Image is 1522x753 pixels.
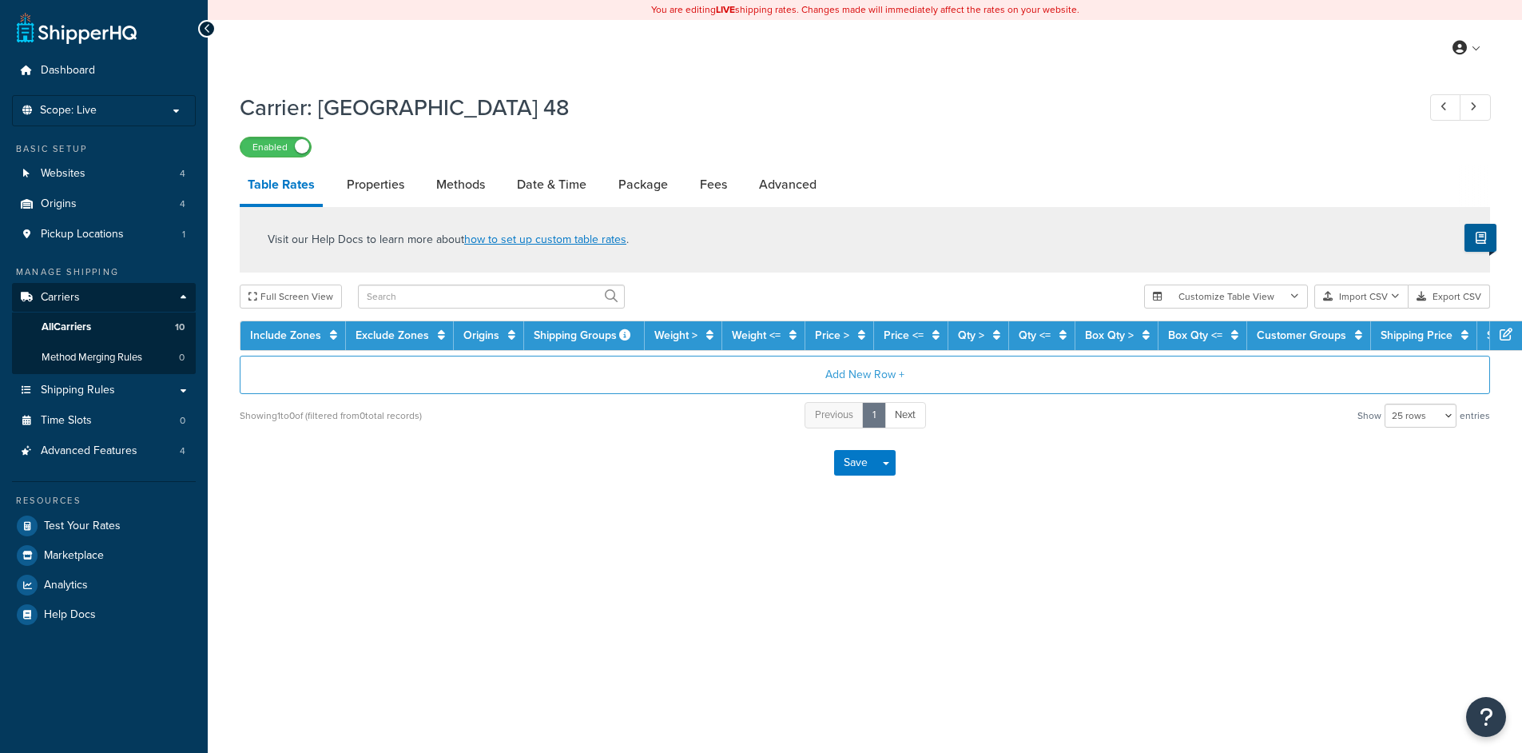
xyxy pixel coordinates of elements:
[1168,327,1222,344] a: Box Qty <=
[240,356,1490,394] button: Add New Row +
[463,327,499,344] a: Origins
[12,343,196,373] a: Method Merging Rules0
[428,165,493,204] a: Methods
[1460,94,1491,121] a: Next Record
[12,220,196,249] li: Pickup Locations
[12,512,196,540] a: Test Your Rates
[182,228,185,241] span: 1
[1460,404,1490,427] span: entries
[895,407,916,422] span: Next
[41,384,115,397] span: Shipping Rules
[44,579,88,592] span: Analytics
[12,142,196,156] div: Basic Setup
[815,407,853,422] span: Previous
[339,165,412,204] a: Properties
[40,104,97,118] span: Scope: Live
[41,197,77,211] span: Origins
[42,351,142,365] span: Method Merging Rules
[12,189,196,219] a: Origins4
[1466,697,1506,737] button: Open Resource Center
[1019,327,1051,344] a: Qty <=
[41,228,124,241] span: Pickup Locations
[240,137,311,157] label: Enabled
[12,313,196,342] a: AllCarriers10
[958,327,984,344] a: Qty >
[464,231,626,248] a: how to set up custom table rates
[524,321,645,350] th: Shipping Groups
[41,291,80,305] span: Carriers
[12,436,196,466] a: Advanced Features4
[884,327,924,344] a: Price <=
[862,402,886,428] a: 1
[12,220,196,249] a: Pickup Locations1
[12,56,196,86] a: Dashboard
[44,520,121,533] span: Test Your Rates
[180,167,185,181] span: 4
[12,541,196,570] a: Marketplace
[175,321,185,334] span: 10
[12,343,196,373] li: Method Merging Rules
[12,265,196,279] div: Manage Shipping
[41,444,137,458] span: Advanced Features
[1381,327,1452,344] a: Shipping Price
[240,92,1401,123] h1: Carrier: [GEOGRAPHIC_DATA] 48
[716,2,735,17] b: LIVE
[12,406,196,436] li: Time Slots
[610,165,676,204] a: Package
[654,327,697,344] a: Weight >
[692,165,735,204] a: Fees
[240,404,422,427] div: Showing 1 to 0 of (filtered from 0 total records)
[12,159,196,189] a: Websites4
[834,450,877,476] button: Save
[884,402,926,428] a: Next
[12,600,196,629] a: Help Docs
[268,231,629,249] p: Visit our Help Docs to learn more about .
[179,351,185,365] span: 0
[358,285,625,309] input: Search
[1430,94,1461,121] a: Previous Record
[180,197,185,211] span: 4
[751,165,825,204] a: Advanced
[1085,327,1134,344] a: Box Qty >
[12,159,196,189] li: Websites
[1144,285,1308,309] button: Customize Table View
[356,327,429,344] a: Exclude Zones
[1357,404,1381,427] span: Show
[12,571,196,600] a: Analytics
[44,608,96,622] span: Help Docs
[815,327,849,344] a: Price >
[42,321,91,334] span: All Carriers
[41,64,95,78] span: Dashboard
[12,436,196,466] li: Advanced Features
[732,327,781,344] a: Weight <=
[12,406,196,436] a: Time Slots0
[12,189,196,219] li: Origins
[1257,327,1346,344] a: Customer Groups
[41,167,85,181] span: Websites
[1409,285,1490,309] button: Export CSV
[12,283,196,374] li: Carriers
[240,165,323,207] a: Table Rates
[1314,285,1409,309] button: Import CSV
[41,414,92,428] span: Time Slots
[12,283,196,313] a: Carriers
[180,414,185,428] span: 0
[509,165,594,204] a: Date & Time
[12,376,196,405] a: Shipping Rules
[44,549,104,563] span: Marketplace
[250,327,321,344] a: Include Zones
[180,444,185,458] span: 4
[805,402,864,428] a: Previous
[1464,224,1496,252] button: Show Help Docs
[12,494,196,508] div: Resources
[240,285,342,309] button: Full Screen View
